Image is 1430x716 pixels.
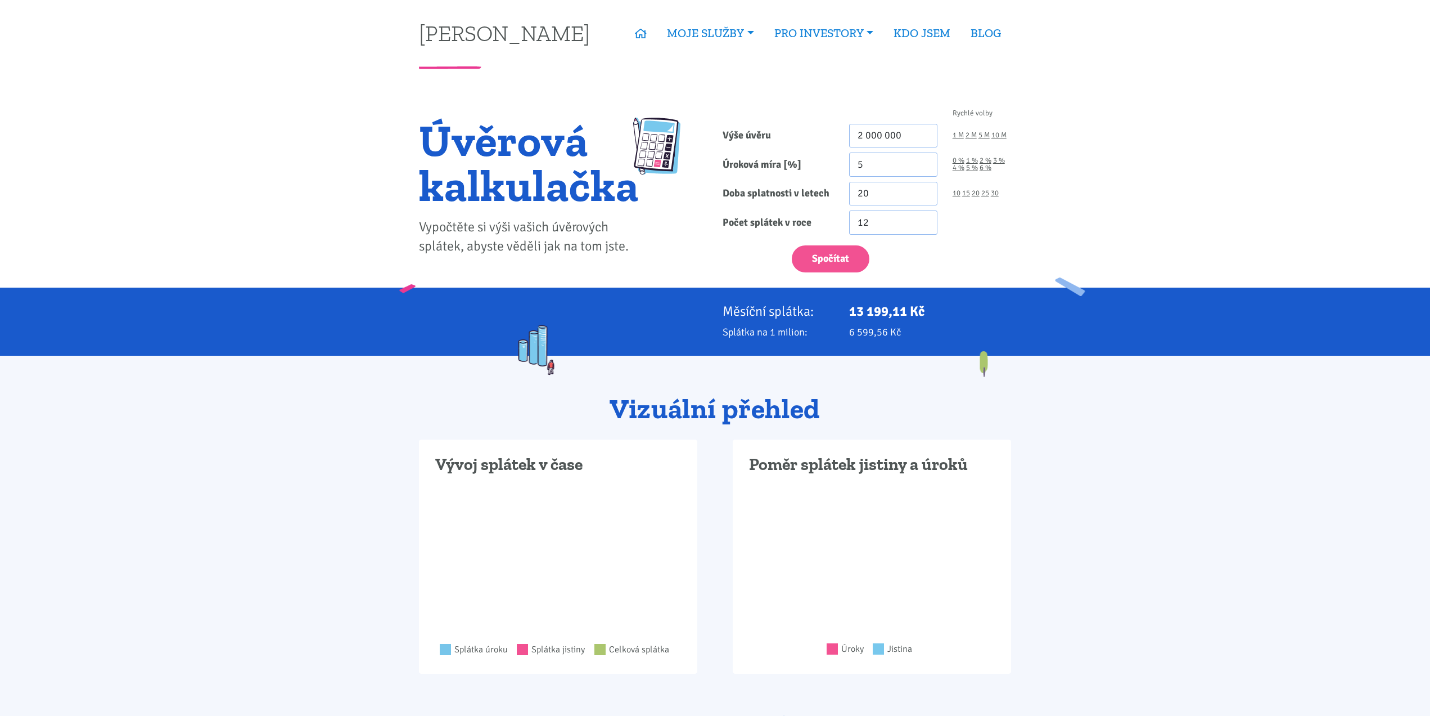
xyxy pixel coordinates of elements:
[991,132,1007,139] a: 10 M
[715,153,842,177] label: Úroková míra [%]
[960,20,1011,46] a: BLOG
[764,20,883,46] a: PRO INVESTORY
[981,190,989,197] a: 25
[419,394,1011,424] h2: Vizuální přehled
[849,303,1011,319] p: 13 199,11 Kč
[953,190,960,197] a: 10
[966,164,978,172] a: 5 %
[715,124,842,148] label: Výše úvěru
[419,118,639,208] h1: Úvěrová kalkulačka
[723,303,834,319] p: Měsíční splátka:
[980,164,991,172] a: 6 %
[749,454,995,476] h3: Poměr splátek jistiny a úroků
[419,218,639,256] p: Vypočtěte si výši vašich úvěrových splátek, abyste věděli jak na tom jste.
[962,190,970,197] a: 15
[883,20,960,46] a: KDO JSEM
[980,157,991,164] a: 2 %
[966,132,977,139] a: 2 M
[978,132,990,139] a: 5 M
[715,211,842,235] label: Počet splátek v roce
[419,22,590,44] a: [PERSON_NAME]
[435,454,681,476] h3: Vývoj splátek v čase
[953,132,964,139] a: 1 M
[953,110,993,117] span: Rychlé volby
[991,190,999,197] a: 30
[953,157,964,164] a: 0 %
[972,190,980,197] a: 20
[715,182,842,206] label: Doba splatnosti v letech
[657,20,764,46] a: MOJE SLUŽBY
[953,164,964,172] a: 4 %
[966,157,978,164] a: 1 %
[993,157,1005,164] a: 3 %
[792,245,869,273] button: Spočítat
[849,324,1011,340] p: 6 599,56 Kč
[723,324,834,340] p: Splátka na 1 milion:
